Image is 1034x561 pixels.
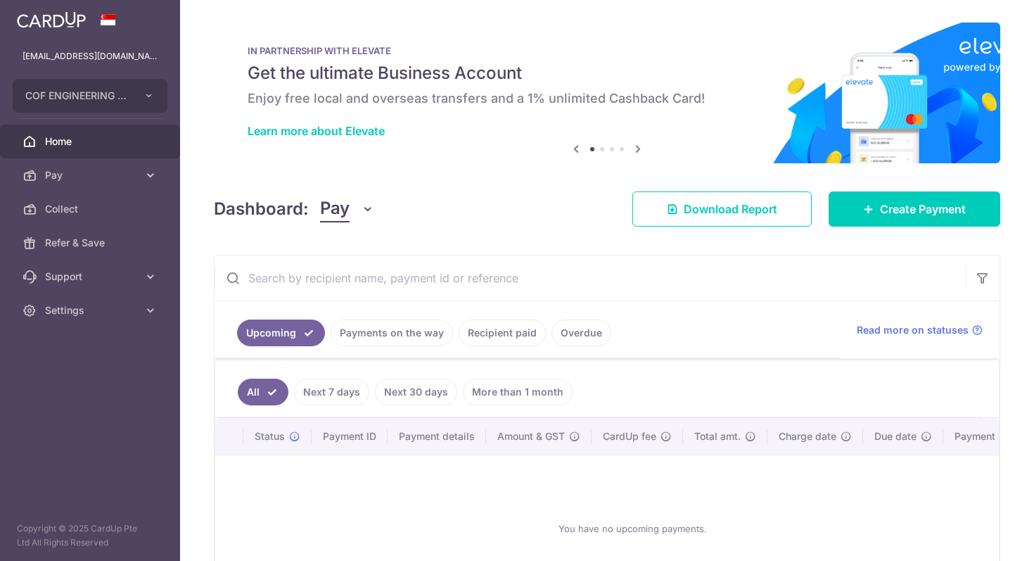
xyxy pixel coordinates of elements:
span: CardUp fee [603,429,656,443]
th: Payment details [388,418,486,455]
span: Charge date [779,429,836,443]
span: Pay [320,196,350,222]
span: COF ENGINEERING PTE. LTD. [25,89,129,103]
span: Refer & Save [45,236,138,250]
a: Payments on the way [331,320,453,346]
a: Overdue [551,320,611,346]
h5: Get the ultimate Business Account [248,62,966,84]
span: Status [255,429,285,443]
span: Download Report [684,201,777,218]
h6: Enjoy free local and overseas transfers and a 1% unlimited Cashback Card! [248,90,966,107]
a: Recipient paid [459,320,546,346]
a: Upcoming [237,320,325,346]
a: Learn more about Elevate [248,124,385,138]
img: CardUp [17,11,86,28]
span: Total amt. [694,429,741,443]
a: All [238,379,288,405]
span: Read more on statuses [857,323,969,337]
span: Support [45,270,138,284]
a: Read more on statuses [857,323,983,337]
a: More than 1 month [463,379,573,405]
span: Due date [874,429,917,443]
a: Create Payment [829,191,1000,227]
span: Collect [45,202,138,216]
input: Search by recipient name, payment id or reference [215,256,966,301]
button: Pay [320,196,374,222]
a: Next 7 days [294,379,369,405]
span: Home [45,134,138,149]
a: Next 30 days [375,379,457,405]
span: Settings [45,303,138,317]
span: Pay [45,168,138,182]
p: IN PARTNERSHIP WITH ELEVATE [248,45,966,56]
a: Download Report [632,191,812,227]
th: Payment ID [312,418,388,455]
p: [EMAIL_ADDRESS][DOMAIN_NAME] [23,49,158,63]
span: Amount & GST [497,429,565,443]
h4: Dashboard: [214,196,309,222]
button: COF ENGINEERING PTE. LTD. [13,79,167,113]
span: Create Payment [880,201,966,218]
img: Renovation banner [214,23,1000,163]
